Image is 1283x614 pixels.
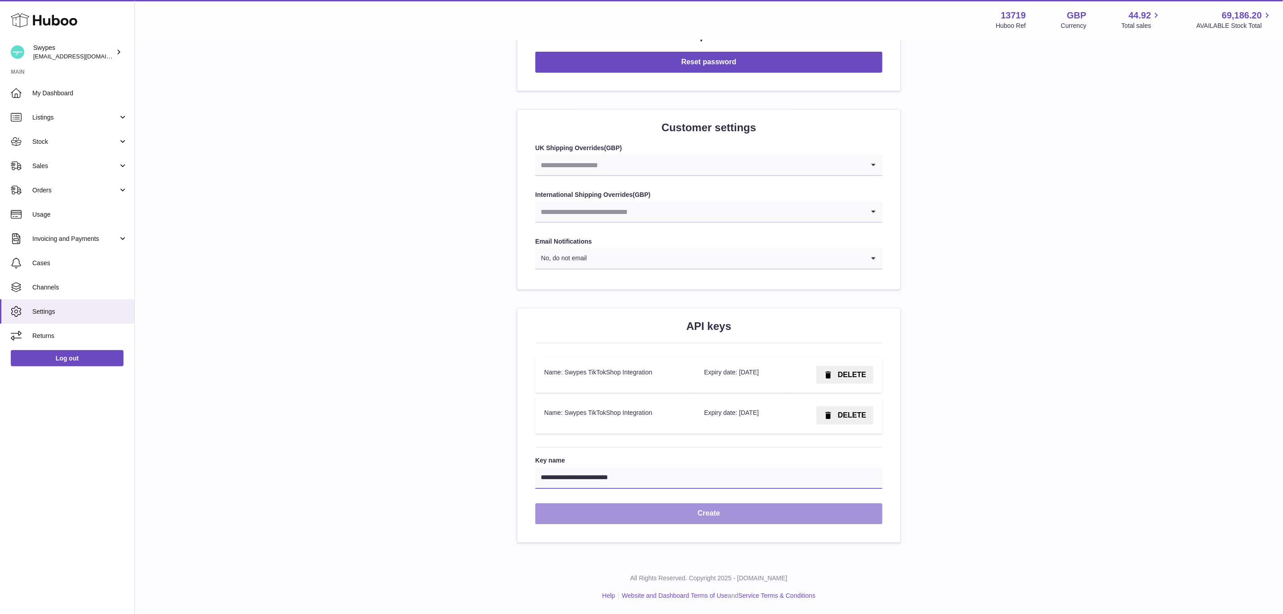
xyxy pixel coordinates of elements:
input: Search for option [535,155,864,175]
li: and [619,592,816,601]
h2: Customer settings [535,120,882,135]
a: Service Terms & Conditions [738,592,816,600]
label: Email Notifications [535,237,882,246]
a: 44.92 Total sales [1121,9,1161,30]
span: 69,186.20 [1222,9,1262,22]
span: Invoicing and Payments [32,235,118,243]
span: Settings [32,307,128,316]
span: 44.92 [1129,9,1151,22]
strong: GBP [1067,9,1086,22]
div: Search for option [535,248,882,270]
div: Huboo Ref [996,22,1026,30]
td: Expiry date: [DATE] [695,397,788,434]
a: 69,186.20 AVAILABLE Stock Total [1196,9,1272,30]
span: DELETE [838,371,866,378]
label: International Shipping Overrides [535,191,882,199]
span: Channels [32,283,128,292]
img: internalAdmin-13719@internal.huboo.com [11,45,24,59]
span: Total sales [1121,22,1161,30]
span: Returns [32,332,128,340]
span: Stock [32,138,118,146]
strong: GBP [635,191,648,198]
span: ( ) [633,191,651,198]
label: Key name [535,457,882,465]
a: Reset password [535,58,882,66]
div: Currency [1061,22,1087,30]
span: Listings [32,113,118,122]
span: Sales [32,162,118,170]
a: Help [602,592,615,600]
strong: GBP [606,144,620,151]
div: Search for option [535,155,882,176]
span: Cases [32,259,128,267]
div: Search for option [535,201,882,223]
a: Log out [11,350,123,366]
td: Name: Swypes TikTokShop Integration [535,357,695,393]
span: Usage [32,210,128,219]
span: AVAILABLE Stock Total [1196,22,1272,30]
span: [EMAIL_ADDRESS][DOMAIN_NAME] [33,53,132,60]
a: Website and Dashboard Terms of Use [622,592,728,600]
td: Name: Swypes TikTokShop Integration [535,397,695,434]
button: DELETE [816,366,873,384]
strong: 13719 [1001,9,1026,22]
p: All Rights Reserved. Copyright 2025 - [DOMAIN_NAME] [142,574,1276,583]
span: Orders [32,186,118,195]
span: No, do not email [535,248,587,269]
div: Swypes [33,44,114,61]
span: ( ) [604,144,622,151]
td: Expiry date: [DATE] [695,357,788,393]
label: UK Shipping Overrides [535,144,882,152]
span: DELETE [838,411,866,419]
span: My Dashboard [32,89,128,98]
button: DELETE [816,406,873,425]
input: Search for option [535,201,864,222]
button: Reset password [535,52,882,73]
h2: API keys [535,319,882,334]
button: Create [535,503,882,525]
input: Search for option [587,248,864,269]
